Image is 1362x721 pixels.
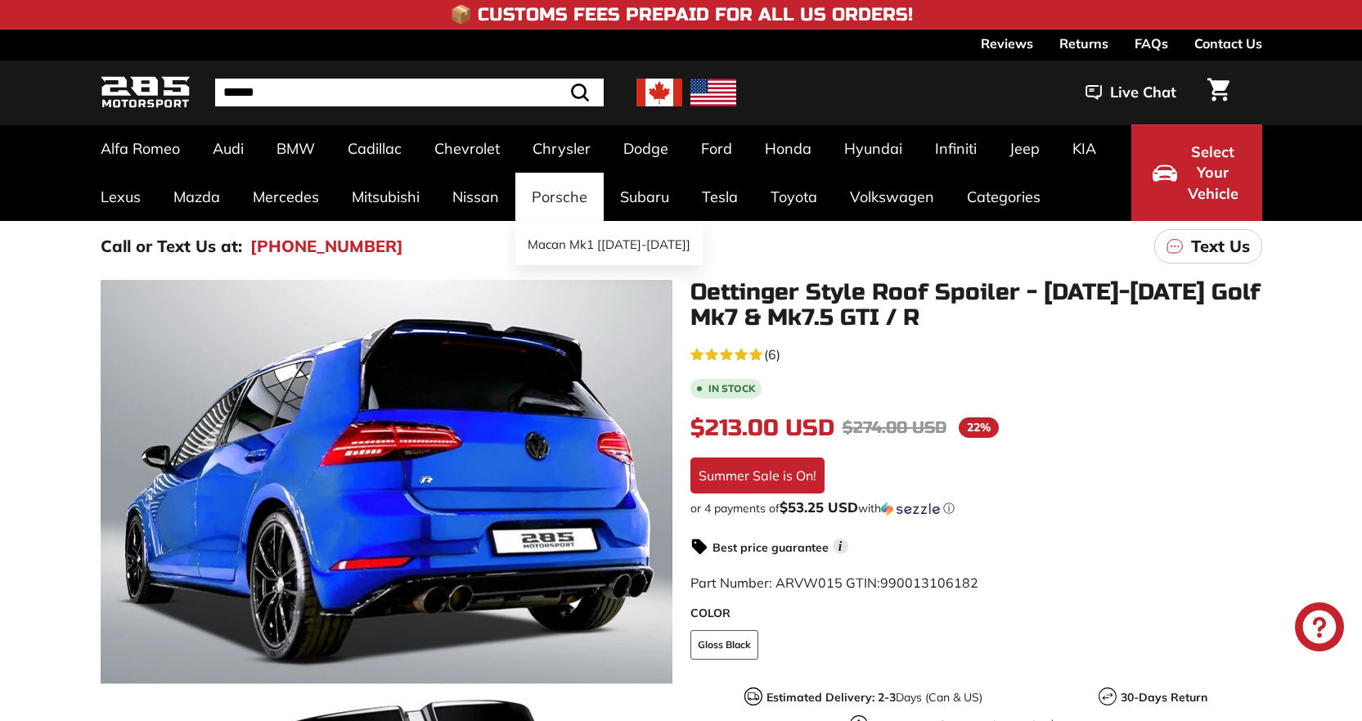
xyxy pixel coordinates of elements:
[450,5,913,25] h4: 📦 Customs Fees Prepaid for All US Orders!
[828,124,919,173] a: Hyundai
[712,540,829,555] strong: Best price guarantee
[766,689,982,706] p: Days (Can & US)
[1154,229,1262,264] a: Text Us
[157,173,236,221] a: Mazda
[690,605,1262,622] label: COLOR
[215,79,604,106] input: Search
[84,124,196,173] a: Alfa Romeo
[764,345,780,364] span: (6)
[993,124,1056,173] a: Jeep
[1131,124,1262,221] button: Select Your Vehicle
[834,173,951,221] a: Volkswagen
[436,173,515,221] a: Nissan
[1194,29,1262,57] a: Contact Us
[766,690,896,705] strong: Estimated Delivery: 2-3
[919,124,993,173] a: Infiniti
[84,173,157,221] a: Lexus
[833,538,848,554] span: i
[250,234,403,259] a: [PHONE_NUMBER]
[101,234,242,259] p: Call or Text Us at:
[1198,65,1239,120] a: Cart
[1191,234,1250,259] p: Text Us
[101,74,191,112] img: Logo_285_Motorsport_areodynamics_components
[260,124,331,173] a: BMW
[1059,29,1108,57] a: Returns
[1056,124,1113,173] a: KIA
[708,384,755,394] b: In stock
[1121,690,1207,705] strong: 30-Days Return
[685,124,748,173] a: Ford
[690,500,1262,516] div: or 4 payments of$53.25 USDwithSezzle Click to learn more about Sezzle
[951,173,1057,221] a: Categories
[690,500,1262,516] div: or 4 payments of with
[331,124,418,173] a: Cadillac
[1064,72,1198,113] button: Live Chat
[843,417,946,438] span: $274.00 USD
[690,457,825,493] div: Summer Sale is On!
[780,498,858,516] span: $53.25 USD
[690,343,1262,364] a: 4.7 rating (6 votes)
[1185,142,1241,205] span: Select Your Vehicle
[1110,82,1176,103] span: Live Chat
[690,575,978,591] span: Part Number: ARVW015 GTIN:
[981,29,1033,57] a: Reviews
[880,575,978,591] span: 990013106182
[1290,602,1349,656] inbox-online-store-chat: Shopify online store chat
[196,124,260,173] a: Audi
[335,173,436,221] a: Mitsubishi
[515,229,703,261] a: Macan Mk1 [[DATE]-[DATE]]
[516,124,607,173] a: Chrysler
[236,173,335,221] a: Mercedes
[604,173,685,221] a: Subaru
[881,502,940,516] img: Sezzle
[607,124,685,173] a: Dodge
[685,173,754,221] a: Tesla
[1135,29,1168,57] a: FAQs
[515,173,604,221] a: Porsche
[754,173,834,221] a: Toyota
[418,124,516,173] a: Chevrolet
[690,414,834,442] span: $213.00 USD
[959,417,999,438] span: 22%
[748,124,828,173] a: Honda
[690,280,1262,331] h1: Oettinger Style Roof Spoiler - [DATE]-[DATE] Golf Mk7 & Mk7.5 GTI / R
